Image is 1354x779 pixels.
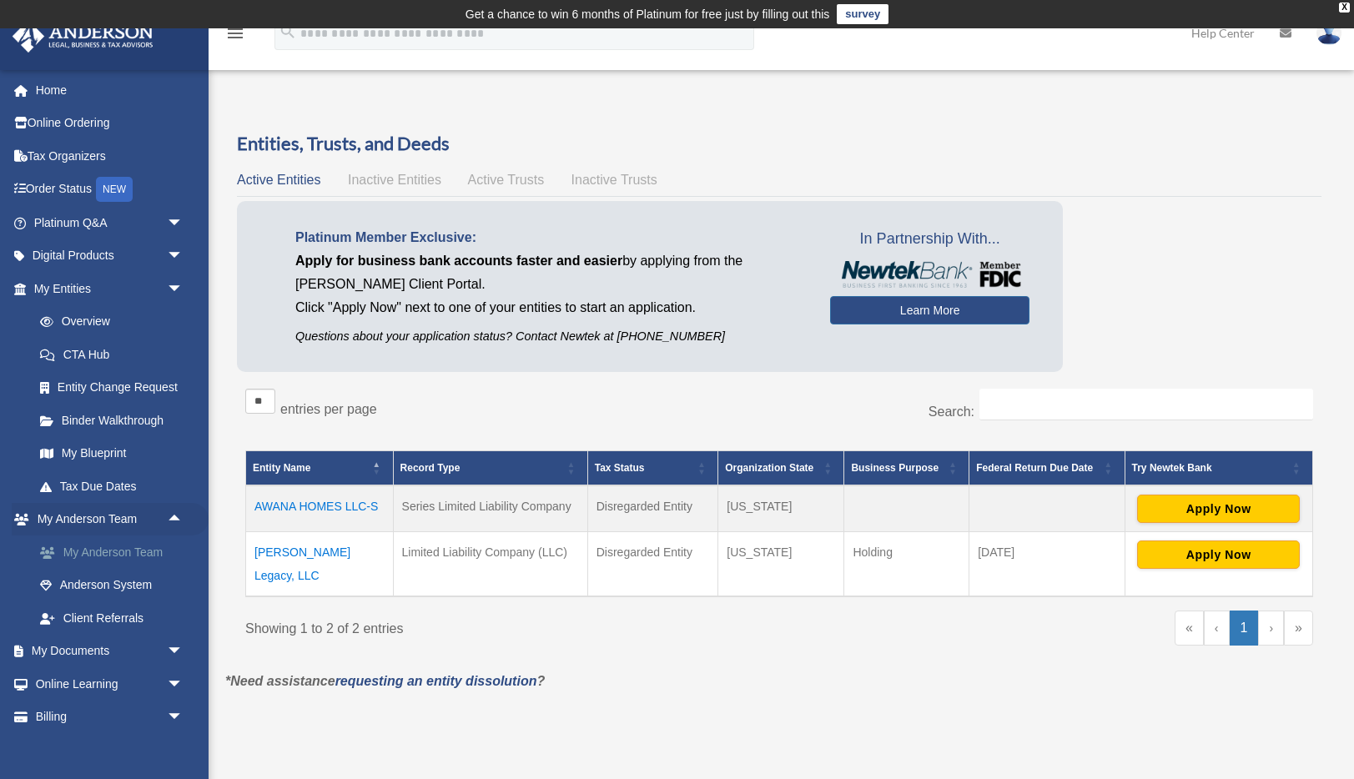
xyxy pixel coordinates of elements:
img: User Pic [1316,21,1341,45]
span: arrow_drop_down [167,635,200,669]
label: Search: [929,405,974,419]
td: Holding [844,531,969,596]
a: Last [1284,611,1313,646]
a: Previous [1204,611,1230,646]
span: Record Type [400,462,461,474]
span: arrow_drop_down [167,239,200,274]
td: Series Limited Liability Company [393,485,587,532]
a: requesting an entity dissolution [335,674,537,688]
span: arrow_drop_down [167,272,200,306]
em: *Need assistance ? [225,674,545,688]
h3: Entities, Trusts, and Deeds [237,131,1321,157]
a: Entity Change Request [23,371,200,405]
span: arrow_drop_down [167,206,200,240]
span: arrow_drop_down [167,667,200,701]
a: Digital Productsarrow_drop_down [12,239,209,273]
label: entries per page [280,402,377,416]
td: [US_STATE] [718,531,844,596]
i: search [279,23,297,41]
a: Home [12,73,209,107]
a: Online Ordering [12,107,209,140]
a: Tax Organizers [12,139,209,173]
td: Disregarded Entity [587,485,718,532]
div: NEW [96,177,133,202]
button: Apply Now [1137,495,1300,523]
a: Billingarrow_drop_down [12,701,209,734]
button: Apply Now [1137,540,1300,569]
a: Order StatusNEW [12,173,209,207]
span: Active Trusts [468,173,545,187]
i: menu [225,23,245,43]
p: Questions about your application status? Contact Newtek at [PHONE_NUMBER] [295,326,805,347]
span: Business Purpose [851,462,939,474]
span: arrow_drop_up [167,503,200,537]
div: Try Newtek Bank [1132,458,1287,478]
a: menu [225,29,245,43]
th: Record Type: Activate to sort [393,450,587,485]
img: Anderson Advisors Platinum Portal [8,20,159,53]
a: My Blueprint [23,437,200,470]
th: Business Purpose: Activate to sort [844,450,969,485]
img: NewtekBankLogoSM.png [838,261,1021,288]
span: Organization State [725,462,813,474]
span: arrow_drop_down [167,701,200,735]
a: Client Referrals [23,601,209,635]
a: My Documentsarrow_drop_down [12,635,209,668]
th: Organization State: Activate to sort [718,450,844,485]
span: Inactive Trusts [571,173,657,187]
span: Inactive Entities [348,173,441,187]
div: Get a chance to win 6 months of Platinum for free just by filling out this [466,4,830,24]
a: My Entitiesarrow_drop_down [12,272,200,305]
a: My Anderson Teamarrow_drop_up [12,503,209,536]
a: survey [837,4,888,24]
a: 1 [1230,611,1259,646]
span: Tax Status [595,462,645,474]
a: Anderson System [23,569,209,602]
th: Entity Name: Activate to invert sorting [246,450,394,485]
a: Overview [23,305,192,339]
span: Apply for business bank accounts faster and easier [295,254,622,268]
a: Learn More [830,296,1029,324]
p: Platinum Member Exclusive: [295,226,805,249]
a: Tax Due Dates [23,470,200,503]
th: Try Newtek Bank : Activate to sort [1125,450,1312,485]
td: [DATE] [969,531,1125,596]
span: Federal Return Due Date [976,462,1093,474]
a: Online Learningarrow_drop_down [12,667,209,701]
a: Next [1258,611,1284,646]
a: First [1175,611,1204,646]
td: [PERSON_NAME] Legacy, LLC [246,531,394,596]
div: close [1339,3,1350,13]
a: CTA Hub [23,338,200,371]
span: Entity Name [253,462,310,474]
div: Showing 1 to 2 of 2 entries [245,611,767,641]
td: AWANA HOMES LLC-S [246,485,394,532]
th: Federal Return Due Date: Activate to sort [969,450,1125,485]
span: Active Entities [237,173,320,187]
a: Binder Walkthrough [23,404,200,437]
span: In Partnership With... [830,226,1029,253]
th: Tax Status: Activate to sort [587,450,718,485]
p: Click "Apply Now" next to one of your entities to start an application. [295,296,805,319]
td: [US_STATE] [718,485,844,532]
td: Limited Liability Company (LLC) [393,531,587,596]
a: My Anderson Team [23,535,209,569]
a: Platinum Q&Aarrow_drop_down [12,206,209,239]
td: Disregarded Entity [587,531,718,596]
p: by applying from the [PERSON_NAME] Client Portal. [295,249,805,296]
